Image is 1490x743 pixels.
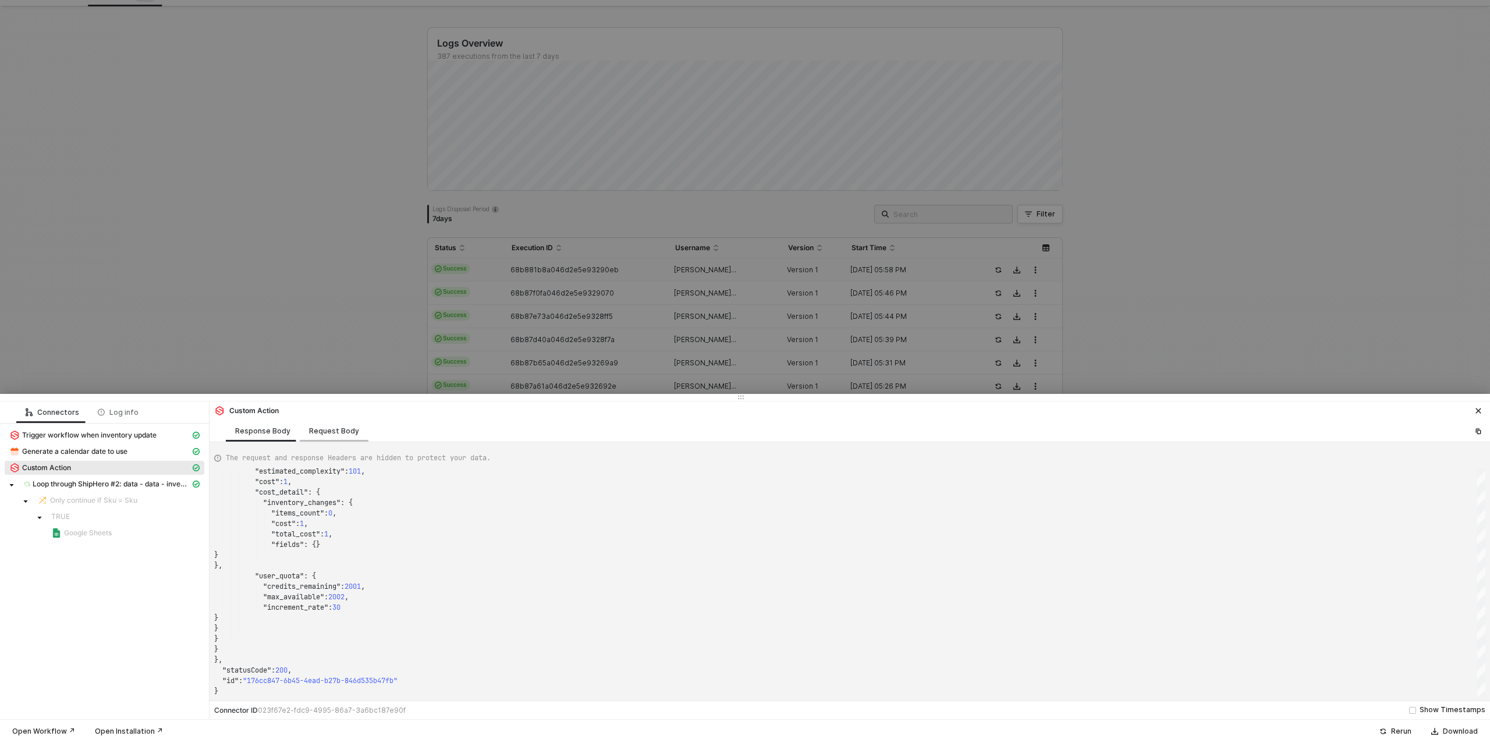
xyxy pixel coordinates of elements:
[737,394,744,401] span: icon-drag-indicator
[1475,407,1482,414] span: icon-close
[5,461,204,475] span: Custom Action
[47,510,204,524] span: TRUE
[214,550,218,560] span: }
[1391,727,1411,736] div: Rerun
[214,645,218,654] span: }
[340,498,353,507] span: : {
[9,482,15,488] span: caret-down
[263,603,328,612] span: "increment_rate"
[52,528,61,538] img: integration-icon
[345,467,349,476] span: :
[324,509,328,518] span: :
[1443,727,1478,736] div: Download
[5,428,204,442] span: Trigger workflow when inventory update
[193,481,200,488] span: icon-cards
[10,463,19,472] img: integration-icon
[5,445,204,458] span: Generate a calendar date to use
[64,528,112,538] span: Google Sheets
[26,408,79,417] div: Connectors
[258,706,406,714] span: 023f67e2-fdc9-4995-86a7-3a6bc187e90f
[1424,724,1485,738] button: Download
[1379,728,1386,735] span: icon-success-page
[271,540,304,549] span: "fields"
[255,488,308,497] span: "cost_detail"
[349,467,361,476] span: 101
[214,634,218,644] span: }
[1372,724,1419,738] button: Rerun
[320,529,324,539] span: :
[361,582,365,591] span: ,
[193,448,200,455] span: icon-cards
[309,426,359,436] div: Request Body
[283,477,288,486] span: 1
[271,509,324,518] span: "items_count"
[340,582,345,591] span: :
[271,519,296,528] span: "cost"
[304,540,320,549] span: : {}
[1431,728,1438,735] span: icon-download
[263,592,324,602] span: "max_available"
[332,603,340,612] span: 30
[12,727,75,736] div: Open Workflow ↗
[22,447,127,456] span: Generate a calendar date to use
[33,479,190,489] span: Loop through ShipHero #2: data - data - inventory_changes - data - Edges
[37,515,42,521] span: caret-down
[288,666,292,675] span: ,
[193,432,200,439] span: icon-cards
[255,571,304,581] span: "user_quota"
[214,613,218,623] span: }
[279,477,283,486] span: :
[226,453,491,463] span: The request and response Headers are hidden to protect your data.
[345,592,349,602] span: ,
[255,467,345,476] span: "estimated_complexity"
[222,676,239,685] span: "id"
[215,406,224,415] img: integration-icon
[255,477,279,486] span: "cost"
[10,431,19,440] img: integration-icon
[328,509,332,518] span: 0
[87,724,171,738] button: Open Installation ↗
[95,727,163,736] div: Open Installation ↗
[22,463,71,472] span: Custom Action
[243,676,398,685] span: "176cc847-6b45-4ead-b27b-846d535b47fb"
[275,666,288,675] span: 200
[361,467,365,476] span: ,
[324,529,328,539] span: 1
[222,666,271,675] span: "statusCode"
[214,706,406,715] div: Connector ID
[271,529,320,539] span: "total_cost"
[24,479,30,489] img: integration-icon
[235,426,290,436] div: Response Body
[193,464,200,471] span: icon-cards
[304,519,308,528] span: ,
[98,408,139,417] div: Log info
[50,496,137,505] span: Only continue if Sku = Sku
[332,509,336,518] span: ,
[214,561,222,570] span: },
[296,519,300,528] span: :
[345,582,361,591] span: 2001
[324,592,328,602] span: :
[263,498,340,507] span: "inventory_changes"
[300,519,304,528] span: 1
[214,655,222,664] span: },
[1475,428,1482,435] span: icon-copy-paste
[328,592,345,602] span: 2002
[304,571,316,581] span: : {
[263,582,340,591] span: "credits_remaining"
[308,488,320,497] span: : {
[23,499,29,504] span: caret-down
[22,431,157,440] span: Trigger workflow when inventory update
[5,724,83,738] button: Open Workflow ↗
[328,603,332,612] span: :
[214,406,279,416] div: Custom Action
[10,447,19,456] img: integration-icon
[214,624,218,633] span: }
[38,496,47,505] img: integration-icon
[1420,705,1485,716] div: Show Timestamps
[328,529,332,539] span: ,
[288,477,292,486] span: ,
[47,526,204,540] span: Google Sheets
[51,512,70,521] span: TRUE
[214,687,218,696] span: }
